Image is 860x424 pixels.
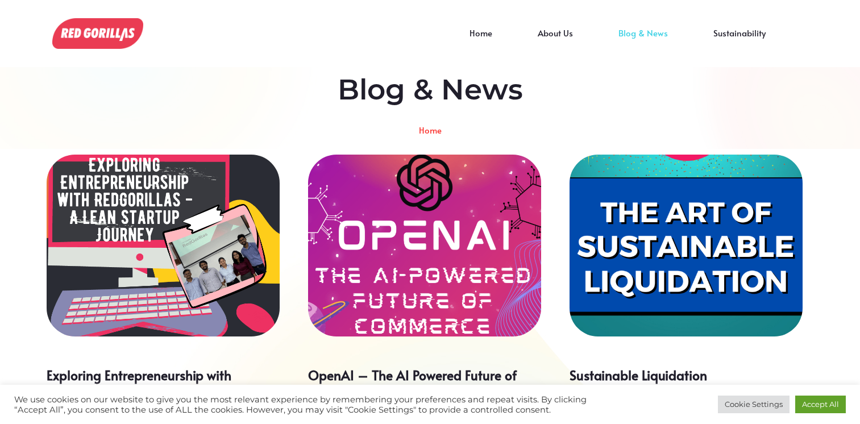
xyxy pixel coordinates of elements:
[67,73,794,107] h2: Blog & News
[570,366,707,384] a: Sustainable Liquidation
[596,33,691,50] a: Blog & News
[718,396,790,413] a: Cookie Settings
[52,18,143,48] img: Blog Posts
[47,155,280,336] a: Exploring Entrepreneurship with RedGorillas: A Lean Startup Journey
[447,33,515,50] a: Home
[570,384,596,397] div: [DATE]
[795,396,846,413] a: Accept All
[308,155,541,336] a: OpenAI – The AI Powered Future of Commerce
[691,33,788,50] a: Sustainability
[308,366,517,400] a: OpenAI – The AI Powered Future of Commerce
[419,126,442,134] a: Home
[14,394,596,415] div: We use cookies on our website to give you the most relevant experience by remembering your prefer...
[47,366,256,400] a: Exploring Entrepreneurship with RedGorillas: A Lean Startup Journey
[570,155,803,336] a: Sustainable Liquidation
[515,33,596,50] a: About Us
